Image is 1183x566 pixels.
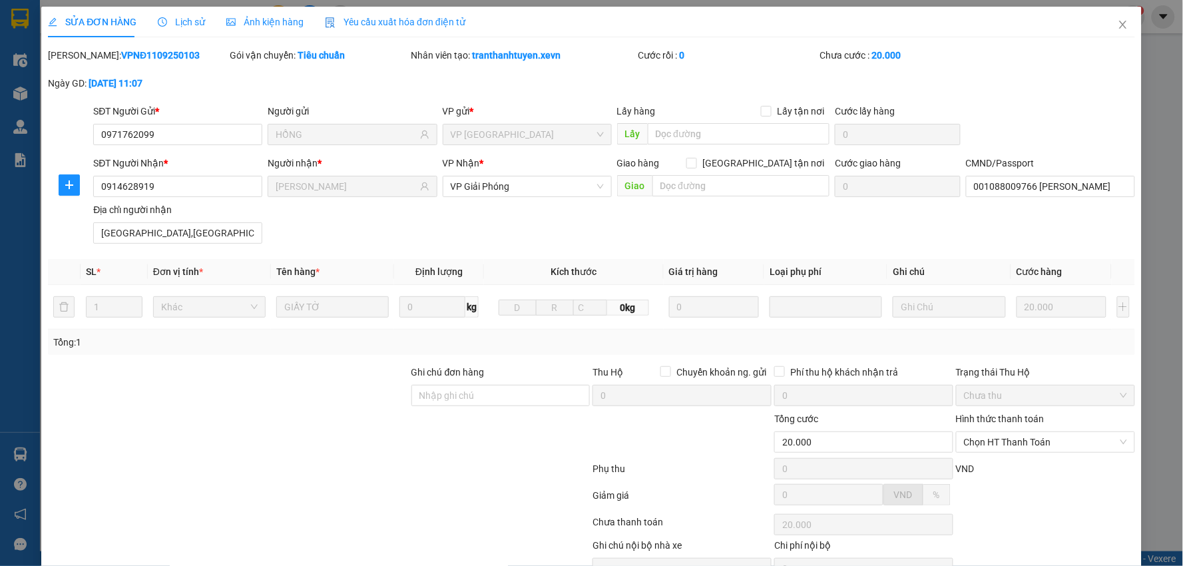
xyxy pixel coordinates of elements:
[607,300,649,316] span: 0kg
[964,386,1127,406] span: Chưa thu
[465,296,479,318] span: kg
[592,367,623,378] span: Thu Hộ
[226,17,304,27] span: Ảnh kiện hàng
[774,414,818,424] span: Tổng cước
[230,48,409,63] div: Gói vận chuyển:
[121,50,200,61] b: VPNĐ1109250103
[473,50,561,61] b: tranthanhtuyen.xevn
[648,123,830,144] input: Dọc đường
[93,156,262,170] div: SĐT Người Nhận
[893,296,1005,318] input: Ghi Chú
[871,50,901,61] b: 20.000
[1017,296,1107,318] input: 0
[48,17,57,27] span: edit
[48,17,136,27] span: SỬA ĐƠN HÀNG
[325,17,465,27] span: Yêu cầu xuất hóa đơn điện tử
[1117,296,1130,318] button: plus
[956,365,1135,380] div: Trạng thái Thu Hộ
[1017,266,1063,277] span: Cước hàng
[966,156,1135,170] div: CMND/Passport
[420,130,429,139] span: user
[443,104,612,119] div: VP gửi
[411,385,591,406] input: Ghi chú đơn hàng
[1118,19,1128,30] span: close
[820,48,999,63] div: Chưa cước :
[573,300,607,316] input: C
[59,174,80,196] button: plus
[89,78,142,89] b: [DATE] 11:07
[835,158,901,168] label: Cước giao hàng
[894,489,913,500] span: VND
[964,432,1127,452] span: Chọn HT Thanh Toán
[669,296,760,318] input: 0
[268,156,437,170] div: Người nhận
[617,123,648,144] span: Lấy
[158,17,167,27] span: clock-circle
[669,266,718,277] span: Giá trị hàng
[53,296,75,318] button: delete
[652,175,830,196] input: Dọc đường
[671,365,772,380] span: Chuyển khoản ng. gửi
[411,367,485,378] label: Ghi chú đơn hàng
[617,158,660,168] span: Giao hàng
[887,259,1011,285] th: Ghi chú
[835,106,895,117] label: Cước lấy hàng
[93,104,262,119] div: SĐT Người Gửi
[1104,7,1142,44] button: Close
[591,515,773,538] div: Chưa thanh toán
[956,414,1045,424] label: Hình thức thanh toán
[276,296,389,318] input: VD: Bàn, Ghế
[48,76,227,91] div: Ngày GD:
[591,461,773,485] div: Phụ thu
[956,463,975,474] span: VND
[617,106,656,117] span: Lấy hàng
[451,176,604,196] span: VP Giải Phóng
[835,124,961,145] input: Cước lấy hàng
[93,222,262,244] input: Địa chỉ của người nhận
[86,266,97,277] span: SL
[276,266,320,277] span: Tên hàng
[680,50,685,61] b: 0
[933,489,940,500] span: %
[764,259,887,285] th: Loại phụ phí
[158,17,205,27] span: Lịch sử
[153,266,203,277] span: Đơn vị tính
[411,48,636,63] div: Nhân viên tạo:
[499,300,537,316] input: D
[617,175,652,196] span: Giao
[268,104,437,119] div: Người gửi
[48,48,227,63] div: [PERSON_NAME]:
[591,488,773,511] div: Giảm giá
[592,538,772,558] div: Ghi chú nội bộ nhà xe
[276,179,417,194] input: Tên người nhận
[325,17,336,28] img: icon
[93,202,262,217] div: Địa chỉ người nhận
[415,266,463,277] span: Định lượng
[697,156,829,170] span: [GEOGRAPHIC_DATA] tận nơi
[59,180,79,190] span: plus
[161,297,258,317] span: Khác
[443,158,480,168] span: VP Nhận
[772,104,829,119] span: Lấy tận nơi
[551,266,596,277] span: Kích thước
[451,125,604,144] span: VP Nam Định
[298,50,345,61] b: Tiêu chuẩn
[226,17,236,27] span: picture
[53,335,457,350] div: Tổng: 1
[774,538,953,558] div: Chi phí nội bộ
[276,127,417,142] input: Tên người gửi
[420,182,429,191] span: user
[536,300,574,316] input: R
[835,176,961,197] input: Cước giao hàng
[785,365,903,380] span: Phí thu hộ khách nhận trả
[638,48,818,63] div: Cước rồi :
